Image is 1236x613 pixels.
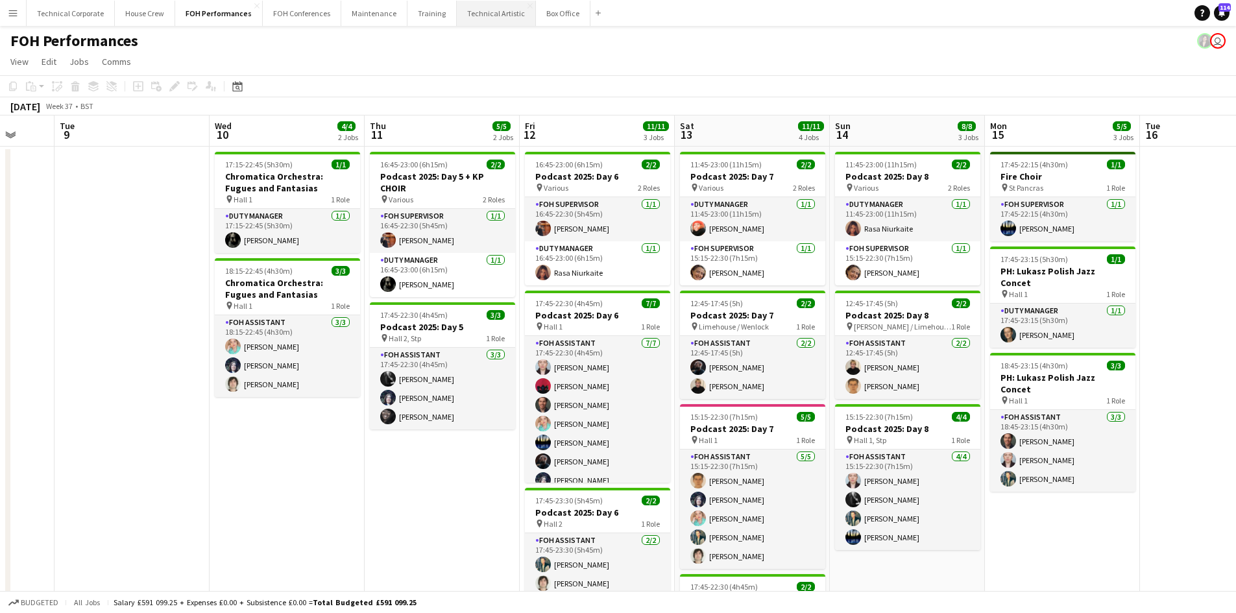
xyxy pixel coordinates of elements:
[797,582,815,592] span: 2/2
[798,121,824,131] span: 11/11
[535,496,603,505] span: 17:45-23:30 (5h45m)
[1210,33,1226,49] app-user-avatar: Abby Hubbard
[525,197,670,241] app-card-role: FOH Supervisor1/116:45-22:30 (5h45m)[PERSON_NAME]
[1197,33,1213,49] app-user-avatar: Lexi Clare
[487,160,505,169] span: 2/2
[680,197,825,241] app-card-role: Duty Manager1/111:45-23:00 (11h15m)[PERSON_NAME]
[10,100,40,113] div: [DATE]
[990,353,1135,492] app-job-card: 18:45-23:15 (4h30m)3/3PH: Lukasz Polish Jazz Concet Hall 11 RoleFOH Assistant3/318:45-23:15 (4h30...
[80,101,93,111] div: BST
[380,160,448,169] span: 16:45-23:00 (6h15m)
[797,298,815,308] span: 2/2
[380,310,448,320] span: 17:45-22:30 (4h45m)
[854,435,886,445] span: Hall 1, Stp
[678,127,694,142] span: 13
[699,183,723,193] span: Various
[680,404,825,569] app-job-card: 15:15-22:30 (7h15m)5/5Podcast 2025: Day 7 Hall 11 RoleFOH Assistant5/515:15-22:30 (7h15m)[PERSON_...
[1000,254,1068,264] span: 17:45-23:15 (5h30m)
[457,1,536,26] button: Technical Artistic
[486,333,505,343] span: 1 Role
[1009,183,1043,193] span: St Pancras
[525,309,670,321] h3: Podcast 2025: Day 6
[990,197,1135,241] app-card-role: FOH Supervisor1/117:45-22:15 (4h30m)[PERSON_NAME]
[1009,396,1028,405] span: Hall 1
[990,246,1135,348] app-job-card: 17:45-23:15 (5h30m)1/1PH: Lukasz Polish Jazz Concet Hall 11 RoleDuty Manager1/117:45-23:15 (5h30m...
[1106,183,1125,193] span: 1 Role
[525,152,670,285] app-job-card: 16:45-23:00 (6h15m)2/2Podcast 2025: Day 6 Various2 RolesFOH Supervisor1/116:45-22:30 (5h45m)[PERS...
[64,53,94,70] a: Jobs
[1214,5,1230,21] a: 114
[368,127,386,142] span: 11
[990,152,1135,241] app-job-card: 17:45-22:15 (4h30m)1/1Fire Choir St Pancras1 RoleFOH Supervisor1/117:45-22:15 (4h30m)[PERSON_NAME]
[642,160,660,169] span: 2/2
[642,298,660,308] span: 7/7
[796,322,815,331] span: 1 Role
[952,412,970,422] span: 4/4
[215,171,360,194] h3: Chromatica Orchestra: Fugues and Fantasias
[1107,254,1125,264] span: 1/1
[835,171,980,182] h3: Podcast 2025: Day 8
[525,533,670,596] app-card-role: FOH Assistant2/217:45-23:30 (5h45m)[PERSON_NAME][PERSON_NAME]
[643,121,669,131] span: 11/11
[493,132,513,142] div: 2 Jobs
[213,127,232,142] span: 10
[644,132,668,142] div: 3 Jobs
[525,488,670,596] app-job-card: 17:45-23:30 (5h45m)2/2Podcast 2025: Day 6 Hall 21 RoleFOH Assistant2/217:45-23:30 (5h45m)[PERSON_...
[215,315,360,397] app-card-role: FOH Assistant3/318:15-22:45 (4h30m)[PERSON_NAME][PERSON_NAME][PERSON_NAME]
[370,321,515,333] h3: Podcast 2025: Day 5
[370,209,515,253] app-card-role: FOH Supervisor1/116:45-22:30 (5h45m)[PERSON_NAME]
[680,120,694,132] span: Sat
[175,1,263,26] button: FOH Performances
[337,121,356,131] span: 4/4
[1113,132,1133,142] div: 3 Jobs
[958,121,976,131] span: 8/8
[1000,361,1068,370] span: 18:45-23:15 (4h30m)
[331,195,350,204] span: 1 Role
[370,120,386,132] span: Thu
[234,301,252,311] span: Hall 1
[370,152,515,297] app-job-card: 16:45-23:00 (6h15m)2/2Podcast 2025: Day 5 + KP CHOIR Various2 RolesFOH Supervisor1/116:45-22:30 (...
[948,183,970,193] span: 2 Roles
[680,171,825,182] h3: Podcast 2025: Day 7
[215,209,360,253] app-card-role: Duty Manager1/117:15-22:45 (5h30m)[PERSON_NAME]
[225,266,293,276] span: 18:15-22:45 (4h30m)
[990,410,1135,492] app-card-role: FOH Assistant3/318:45-23:15 (4h30m)[PERSON_NAME][PERSON_NAME][PERSON_NAME]
[990,120,1007,132] span: Mon
[835,197,980,241] app-card-role: Duty Manager1/111:45-23:00 (11h15m)Rasa Niurkaite
[680,152,825,285] app-job-card: 11:45-23:00 (11h15m)2/2Podcast 2025: Day 7 Various2 RolesDuty Manager1/111:45-23:00 (11h15m)[PERS...
[835,152,980,285] app-job-card: 11:45-23:00 (11h15m)2/2Podcast 2025: Day 8 Various2 RolesDuty Manager1/111:45-23:00 (11h15m)Rasa ...
[332,266,350,276] span: 3/3
[10,56,29,67] span: View
[370,302,515,429] div: 17:45-22:30 (4h45m)3/3Podcast 2025: Day 5 Hall 2, Stp1 RoleFOH Assistant3/317:45-22:30 (4h45m)[PE...
[215,258,360,397] app-job-card: 18:15-22:45 (4h30m)3/3Chromatica Orchestra: Fugues and Fantasias Hall 11 RoleFOH Assistant3/318:1...
[641,322,660,331] span: 1 Role
[1107,361,1125,370] span: 3/3
[370,253,515,297] app-card-role: Duty Manager1/116:45-23:00 (6h15m)[PERSON_NAME]
[958,132,978,142] div: 3 Jobs
[525,507,670,518] h3: Podcast 2025: Day 6
[338,132,358,142] div: 2 Jobs
[544,519,563,529] span: Hall 2
[97,53,136,70] a: Comms
[833,127,851,142] span: 14
[525,291,670,483] div: 17:45-22:30 (4h45m)7/7Podcast 2025: Day 6 Hall 11 RoleFOH Assistant7/717:45-22:30 (4h45m)[PERSON_...
[845,298,898,308] span: 12:45-17:45 (5h)
[102,56,131,67] span: Comms
[845,160,917,169] span: 11:45-23:00 (11h15m)
[1000,160,1068,169] span: 17:45-22:15 (4h30m)
[835,291,980,399] app-job-card: 12:45-17:45 (5h)2/2Podcast 2025: Day 8 [PERSON_NAME] / Limehouse / Wenlock + STP1 RoleFOH Assista...
[5,53,34,70] a: View
[215,277,360,300] h3: Chromatica Orchestra: Fugues and Fantasias
[483,195,505,204] span: 2 Roles
[690,298,743,308] span: 12:45-17:45 (5h)
[263,1,341,26] button: FOH Conferences
[988,127,1007,142] span: 15
[854,183,879,193] span: Various
[854,322,951,331] span: [PERSON_NAME] / Limehouse / Wenlock + STP
[492,121,511,131] span: 5/5
[990,372,1135,395] h3: PH: Lukasz Polish Jazz Concet
[835,336,980,399] app-card-role: FOH Assistant2/212:45-17:45 (5h)[PERSON_NAME][PERSON_NAME]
